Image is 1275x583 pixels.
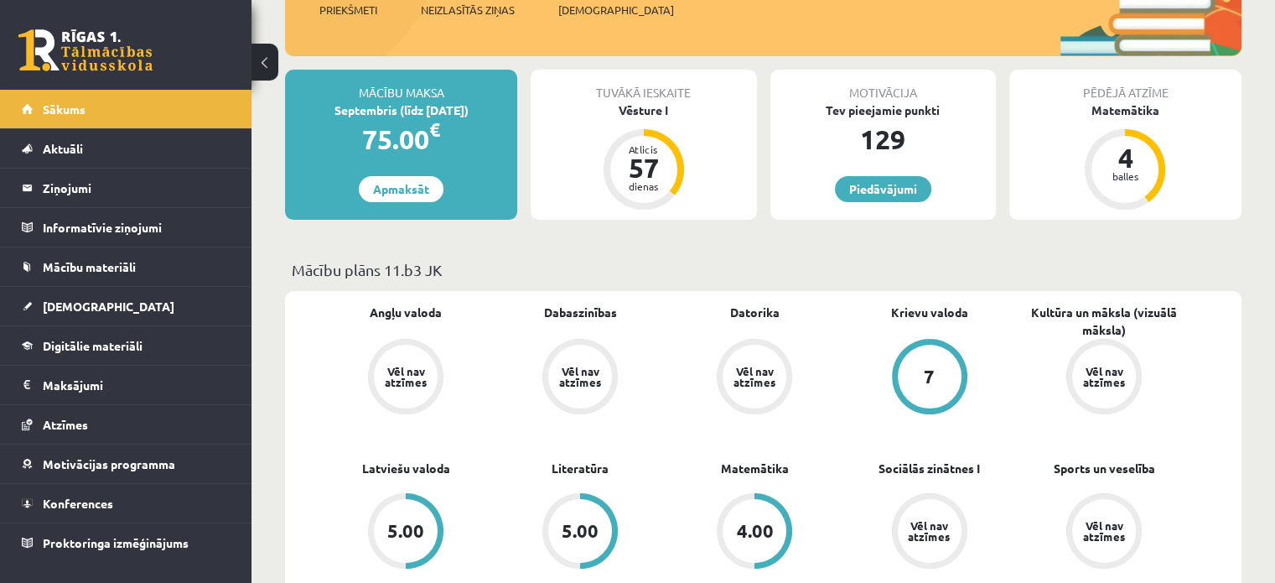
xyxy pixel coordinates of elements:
[22,287,231,325] a: [DEMOGRAPHIC_DATA]
[558,2,674,18] span: [DEMOGRAPHIC_DATA]
[1053,460,1154,477] a: Sports un veselība
[1009,102,1241,212] a: Matemātika 4 balles
[22,247,231,286] a: Mācību materiāli
[879,460,980,477] a: Sociālās zinātnes I
[22,169,231,207] a: Ziņojumi
[22,405,231,444] a: Atzīmes
[43,299,174,314] span: [DEMOGRAPHIC_DATA]
[667,493,842,572] a: 4.00
[43,535,189,550] span: Proktoringa izmēģinājums
[562,522,599,540] div: 5.00
[619,144,669,154] div: Atlicis
[382,366,429,388] div: Vēl nav atzīmes
[924,367,935,386] div: 7
[387,522,424,540] div: 5.00
[531,70,756,102] div: Tuvākā ieskaite
[552,460,609,477] a: Literatūra
[493,493,667,572] a: 5.00
[1081,520,1127,542] div: Vēl nav atzīmes
[359,176,443,202] a: Apmaksāt
[906,520,953,542] div: Vēl nav atzīmes
[842,493,1017,572] a: Vēl nav atzīmes
[736,522,773,540] div: 4.00
[531,102,756,212] a: Vēsture I Atlicis 57 dienas
[43,496,113,511] span: Konferences
[1100,171,1150,181] div: balles
[1009,70,1241,102] div: Pēdējā atzīme
[43,141,83,156] span: Aktuāli
[770,119,996,159] div: 129
[544,304,617,321] a: Dabaszinības
[557,366,604,388] div: Vēl nav atzīmes
[619,154,669,181] div: 57
[43,338,143,353] span: Digitālie materiāli
[43,169,231,207] legend: Ziņojumi
[619,181,669,191] div: dienas
[43,456,175,471] span: Motivācijas programma
[22,90,231,128] a: Sākums
[285,119,517,159] div: 75.00
[531,102,756,119] div: Vēsture I
[1081,366,1127,388] div: Vēl nav atzīmes
[292,258,1235,281] p: Mācību plāns 11.b3 JK
[22,326,231,365] a: Digitālie materiāli
[18,29,153,71] a: Rīgas 1. Tālmācības vidusskola
[43,417,88,432] span: Atzīmes
[22,484,231,523] a: Konferences
[22,366,231,404] a: Maksājumi
[842,339,1017,418] a: 7
[43,102,86,117] span: Sākums
[43,259,136,274] span: Mācību materiāli
[1017,493,1191,572] a: Vēl nav atzīmes
[362,460,450,477] a: Latviešu valoda
[22,208,231,247] a: Informatīvie ziņojumi
[730,304,780,321] a: Datorika
[721,460,789,477] a: Matemātika
[667,339,842,418] a: Vēl nav atzīmes
[493,339,667,418] a: Vēl nav atzīmes
[770,102,996,119] div: Tev pieejamie punkti
[731,366,778,388] div: Vēl nav atzīmes
[1017,339,1191,418] a: Vēl nav atzīmes
[22,523,231,562] a: Proktoringa izmēģinājums
[429,117,440,142] span: €
[370,304,442,321] a: Angļu valoda
[319,2,377,18] span: Priekšmeti
[1017,304,1191,339] a: Kultūra un māksla (vizuālā māksla)
[285,70,517,102] div: Mācību maksa
[22,129,231,168] a: Aktuāli
[22,445,231,483] a: Motivācijas programma
[891,304,968,321] a: Krievu valoda
[1009,102,1241,119] div: Matemātika
[421,2,515,18] span: Neizlasītās ziņas
[1100,144,1150,171] div: 4
[285,102,517,119] div: Septembris (līdz [DATE])
[43,366,231,404] legend: Maksājumi
[770,70,996,102] div: Motivācija
[43,208,231,247] legend: Informatīvie ziņojumi
[319,493,493,572] a: 5.00
[835,176,931,202] a: Piedāvājumi
[319,339,493,418] a: Vēl nav atzīmes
